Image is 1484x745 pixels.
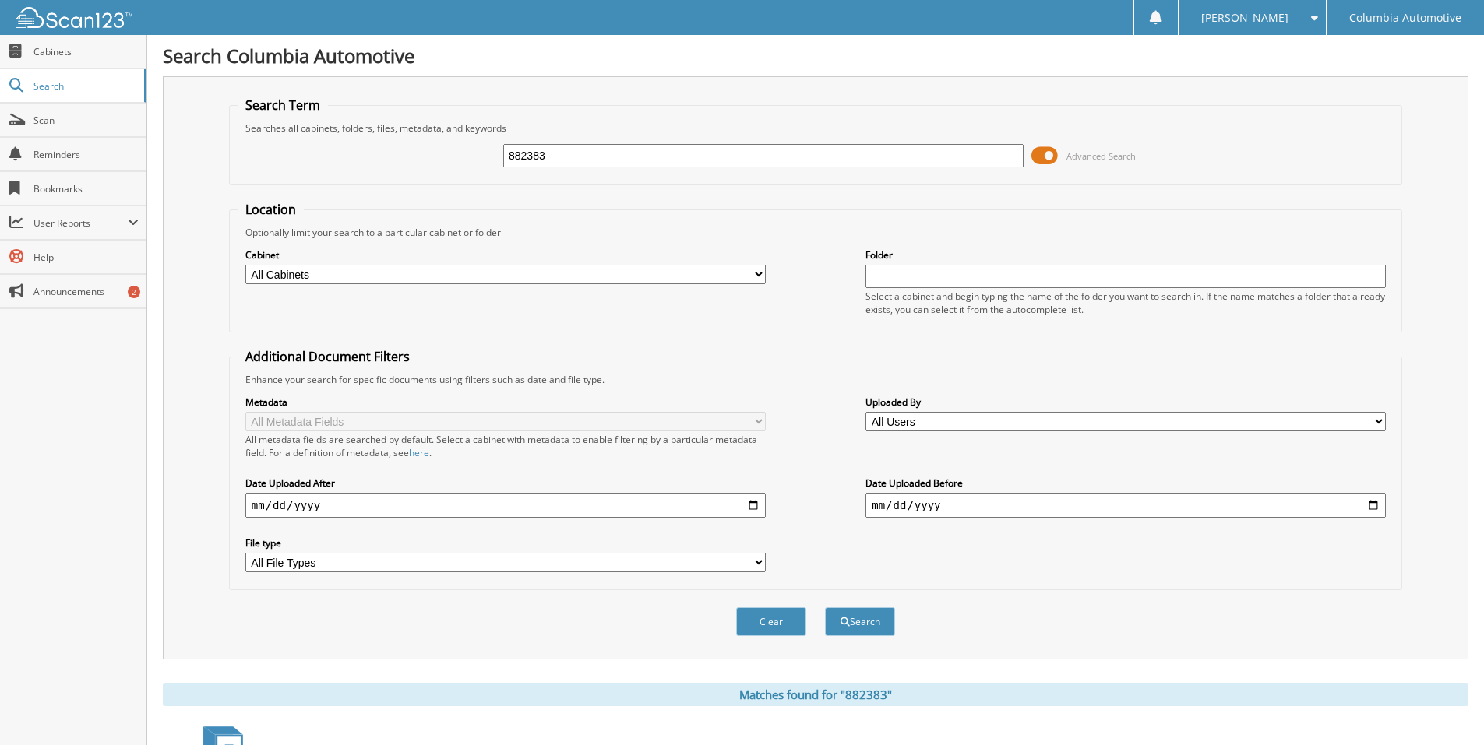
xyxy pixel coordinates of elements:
[163,43,1468,69] h1: Search Columbia Automotive
[33,45,139,58] span: Cabinets
[128,286,140,298] div: 2
[245,433,766,459] div: All metadata fields are searched by default. Select a cabinet with metadata to enable filtering b...
[1066,150,1136,162] span: Advanced Search
[1349,13,1461,23] span: Columbia Automotive
[865,290,1386,316] div: Select a cabinet and begin typing the name of the folder you want to search in. If the name match...
[238,201,304,218] legend: Location
[238,348,418,365] legend: Additional Document Filters
[245,536,766,550] label: File type
[33,285,139,298] span: Announcements
[825,607,895,636] button: Search
[865,395,1386,409] label: Uploaded By
[33,114,139,127] span: Scan
[33,148,139,161] span: Reminders
[33,182,139,195] span: Bookmarks
[16,7,132,28] img: scan123-logo-white.svg
[33,216,128,230] span: User Reports
[163,683,1468,706] div: Matches found for "882383"
[238,226,1394,239] div: Optionally limit your search to a particular cabinet or folder
[865,476,1386,490] label: Date Uploaded Before
[1201,13,1288,23] span: [PERSON_NAME]
[33,251,139,264] span: Help
[245,395,766,409] label: Metadata
[409,446,429,459] a: here
[865,493,1386,518] input: end
[238,373,1394,386] div: Enhance your search for specific documents using filters such as date and file type.
[238,97,328,114] legend: Search Term
[245,493,766,518] input: start
[245,476,766,490] label: Date Uploaded After
[865,248,1386,262] label: Folder
[238,121,1394,135] div: Searches all cabinets, folders, files, metadata, and keywords
[33,79,136,93] span: Search
[245,248,766,262] label: Cabinet
[736,607,806,636] button: Clear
